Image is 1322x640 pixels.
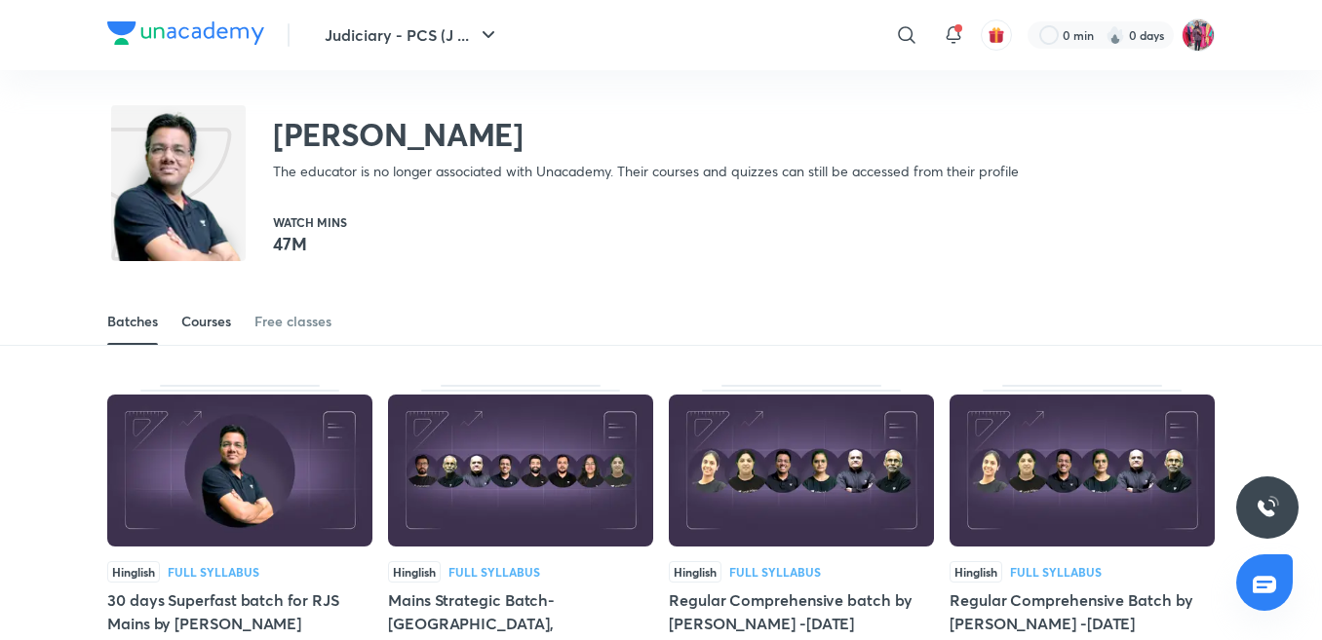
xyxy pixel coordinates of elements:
[107,298,158,345] a: Batches
[950,395,1215,546] img: Thumbnail
[669,395,934,546] img: Thumbnail
[273,216,347,228] p: Watch mins
[254,298,331,345] a: Free classes
[273,232,347,255] p: 47M
[111,109,246,345] img: class
[388,395,653,546] img: Thumbnail
[988,26,1005,44] img: avatar
[729,566,821,578] div: Full Syllabus
[1182,19,1215,52] img: Archita Mittal
[273,115,1019,154] h2: [PERSON_NAME]
[950,561,1002,583] span: Hinglish
[1010,566,1102,578] div: Full Syllabus
[181,298,231,345] a: Courses
[1256,496,1279,519] img: ttu
[313,16,512,55] button: Judiciary - PCS (J ...
[107,561,160,583] span: Hinglish
[107,312,158,331] div: Batches
[981,19,1012,51] button: avatar
[107,21,264,50] a: Company Logo
[107,395,372,546] img: Thumbnail
[448,566,540,578] div: Full Syllabus
[107,588,372,635] div: 30 days Superfast batch for RJS Mains by [PERSON_NAME]
[950,588,1215,635] div: Regular Comprehensive Batch by [PERSON_NAME] -[DATE]
[168,566,259,578] div: Full Syllabus
[273,162,1019,181] p: The educator is no longer associated with Unacademy. Their courses and quizzes can still be acces...
[669,561,721,583] span: Hinglish
[1106,25,1125,45] img: streak
[107,21,264,45] img: Company Logo
[669,588,934,635] div: Regular Comprehensive batch by [PERSON_NAME] -[DATE]
[388,561,441,583] span: Hinglish
[181,312,231,331] div: Courses
[254,312,331,331] div: Free classes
